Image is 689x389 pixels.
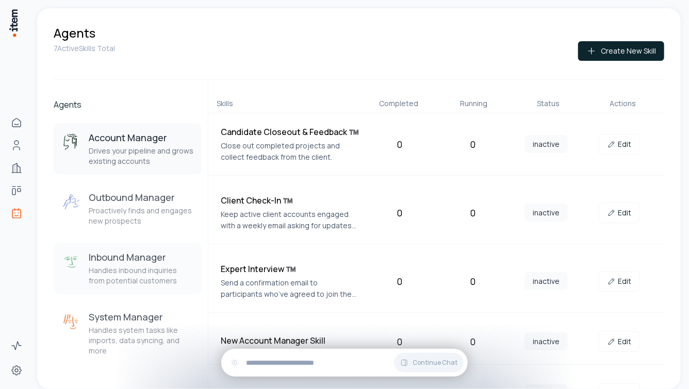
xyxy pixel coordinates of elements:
div: Status [515,98,582,109]
div: Skills [217,98,357,109]
div: 0 [440,206,505,220]
p: Proactively finds and engages new prospects [89,206,193,226]
p: 7 Active Skills Total [54,43,115,54]
a: Edit [599,134,640,155]
div: Running [440,98,507,109]
p: Send a confirmation email to participants who’ve agreed to join the study, explaining next steps ... [221,277,359,300]
div: 0 [367,137,432,151]
a: Activity [6,335,27,356]
div: 0 [440,274,505,289]
h3: Inbound Manager [89,251,193,263]
h4: Expert Interview ™️ [221,263,359,275]
button: System ManagerSystem ManagerHandles system tasks like imports, data syncing, and more [54,302,202,364]
h4: New Account Manager Skill [221,334,359,347]
h1: Agents [54,25,95,41]
span: inactive [524,332,568,350]
button: Continue Chat [394,353,464,373]
button: Inbound ManagerInbound ManagerHandles inbound inquiries from potential customers [54,243,202,294]
a: Edit [599,271,640,292]
div: Continue Chat [221,349,468,377]
a: Edit [599,331,640,352]
h4: Client Check-In ™️ [221,194,359,207]
div: Completed [366,98,432,109]
div: 0 [440,334,505,349]
img: Item Brain Logo [8,8,19,38]
p: Keep active client accounts engaged with a weekly email asking for updates or new needs. [221,209,359,231]
p: Drives your pipeline and grows existing accounts [89,146,193,166]
h2: Agents [54,98,202,111]
button: Create New Skill [578,41,664,61]
h3: Outbound Manager [89,191,193,204]
div: Actions [589,98,656,109]
span: Continue Chat [413,359,457,367]
a: Edit [599,202,640,223]
div: 0 [440,137,505,151]
button: Account ManagerAccount ManagerDrives your pipeline and grows existing accounts [54,123,202,175]
a: Deals [6,180,27,201]
a: People [6,135,27,156]
img: Account Manager [62,133,80,152]
div: 0 [367,206,432,220]
img: Outbound Manager [62,193,80,212]
a: Settings [6,360,27,381]
span: inactive [524,272,568,290]
a: Agents [6,203,27,224]
a: Home [6,112,27,133]
h3: Account Manager [89,131,193,144]
span: inactive [524,204,568,222]
img: System Manager [62,313,80,331]
button: Outbound ManagerOutbound ManagerProactively finds and engages new prospects [54,183,202,234]
h3: System Manager [89,311,193,323]
p: Handles system tasks like imports, data syncing, and more [89,325,193,356]
p: Handles inbound inquiries from potential customers [89,265,193,286]
img: Inbound Manager [62,253,80,272]
span: inactive [524,135,568,153]
div: 0 [367,274,432,289]
h4: Candidate Closeout & Feedback ™️ [221,126,359,138]
p: Close out completed projects and collect feedback from the client. [221,140,359,163]
div: 0 [367,334,432,349]
a: Companies [6,158,27,178]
